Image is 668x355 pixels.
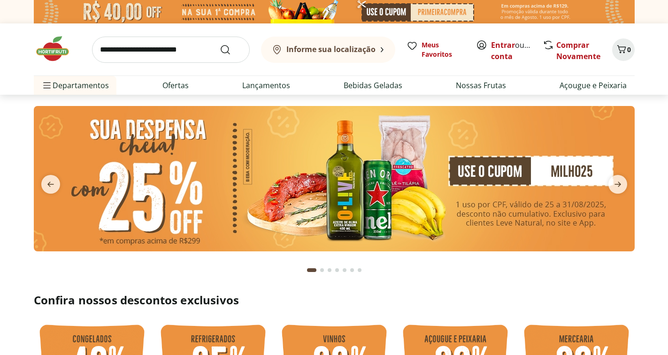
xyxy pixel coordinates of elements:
[491,39,533,62] span: ou
[34,106,635,251] img: cupom
[560,80,627,91] a: Açougue e Peixaria
[344,80,402,91] a: Bebidas Geladas
[326,259,333,281] button: Go to page 3 from fs-carousel
[242,80,290,91] a: Lançamentos
[220,44,242,55] button: Submit Search
[41,74,109,97] span: Departamentos
[556,40,600,61] a: Comprar Novamente
[601,175,635,194] button: next
[162,80,189,91] a: Ofertas
[305,259,318,281] button: Current page from fs-carousel
[341,259,348,281] button: Go to page 5 from fs-carousel
[407,40,465,59] a: Meus Favoritos
[34,293,635,308] h2: Confira nossos descontos exclusivos
[491,40,515,50] a: Entrar
[612,38,635,61] button: Carrinho
[356,259,363,281] button: Go to page 7 from fs-carousel
[41,74,53,97] button: Menu
[261,37,395,63] button: Informe sua localização
[34,175,68,194] button: previous
[627,45,631,54] span: 0
[491,40,543,61] a: Criar conta
[286,44,376,54] b: Informe sua localização
[333,259,341,281] button: Go to page 4 from fs-carousel
[34,35,81,63] img: Hortifruti
[422,40,465,59] span: Meus Favoritos
[348,259,356,281] button: Go to page 6 from fs-carousel
[456,80,506,91] a: Nossas Frutas
[318,259,326,281] button: Go to page 2 from fs-carousel
[92,37,250,63] input: search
